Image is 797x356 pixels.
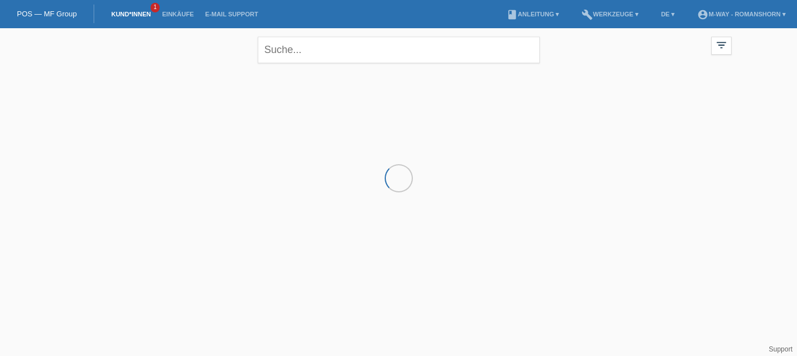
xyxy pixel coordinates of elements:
[17,10,77,18] a: POS — MF Group
[151,3,160,12] span: 1
[156,11,199,17] a: Einkäufe
[715,39,728,51] i: filter_list
[105,11,156,17] a: Kund*innen
[501,11,565,17] a: bookAnleitung ▾
[582,9,593,20] i: build
[769,345,792,353] a: Support
[655,11,680,17] a: DE ▾
[507,9,518,20] i: book
[697,9,708,20] i: account_circle
[258,37,540,63] input: Suche...
[200,11,264,17] a: E-Mail Support
[692,11,791,17] a: account_circlem-way - Romanshorn ▾
[576,11,644,17] a: buildWerkzeuge ▾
